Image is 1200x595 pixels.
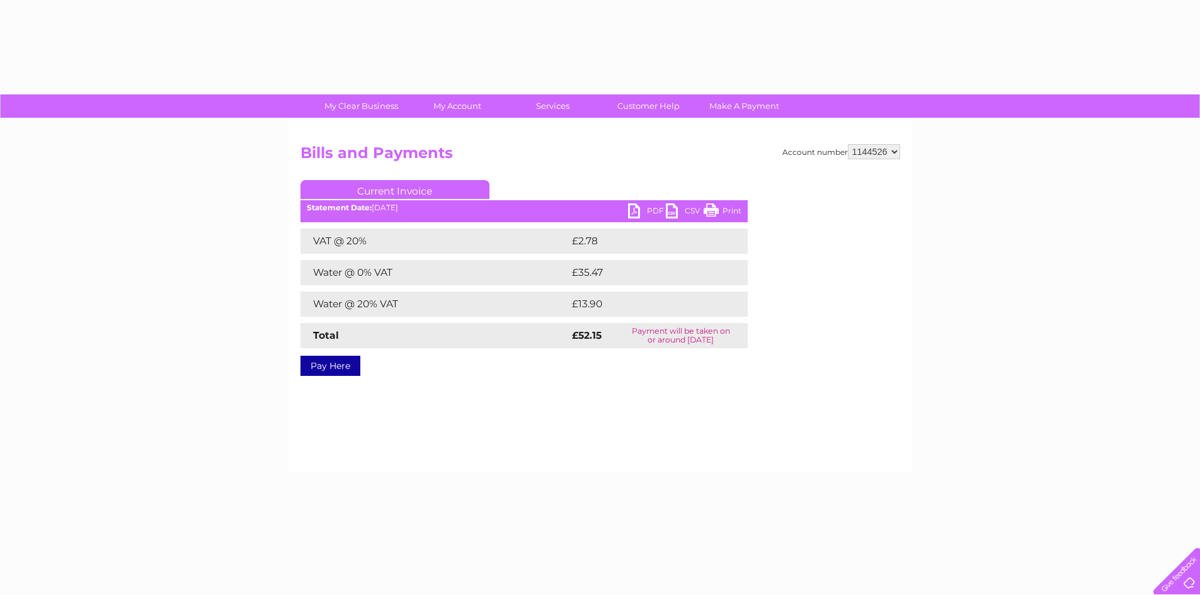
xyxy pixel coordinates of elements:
[313,329,339,341] strong: Total
[569,260,722,285] td: £35.47
[692,94,796,118] a: Make A Payment
[666,203,704,222] a: CSV
[307,203,372,212] b: Statement Date:
[569,292,721,317] td: £13.90
[501,94,605,118] a: Services
[597,94,700,118] a: Customer Help
[704,203,741,222] a: Print
[309,94,413,118] a: My Clear Business
[300,292,569,317] td: Water @ 20% VAT
[300,260,569,285] td: Water @ 0% VAT
[782,144,900,159] div: Account number
[614,323,747,348] td: Payment will be taken on or around [DATE]
[300,180,489,199] a: Current Invoice
[300,144,900,168] h2: Bills and Payments
[572,329,602,341] strong: £52.15
[569,229,718,254] td: £2.78
[300,229,569,254] td: VAT @ 20%
[300,356,360,376] a: Pay Here
[405,94,509,118] a: My Account
[300,203,748,212] div: [DATE]
[628,203,666,222] a: PDF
